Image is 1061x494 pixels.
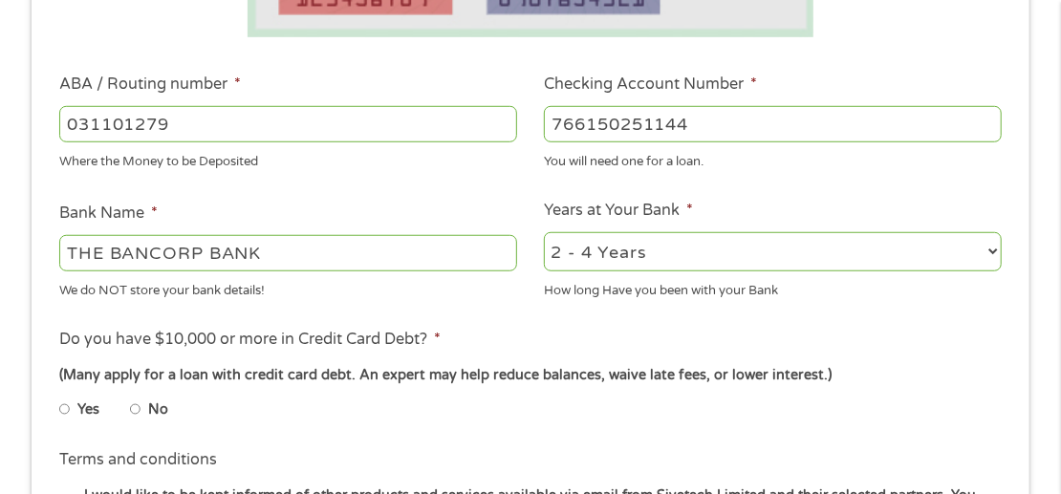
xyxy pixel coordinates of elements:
[59,450,217,470] label: Terms and conditions
[544,146,1002,172] div: You will need one for a loan.
[59,365,1002,386] div: (Many apply for a loan with credit card debt. An expert may help reduce balances, waive late fees...
[148,399,168,420] label: No
[77,399,99,420] label: Yes
[544,106,1002,142] input: 345634636
[544,275,1002,301] div: How long Have you been with your Bank
[544,201,693,221] label: Years at Your Bank
[544,75,757,95] label: Checking Account Number
[59,204,158,224] label: Bank Name
[59,330,441,350] label: Do you have $10,000 or more in Credit Card Debt?
[59,275,517,301] div: We do NOT store your bank details!
[59,75,241,95] label: ABA / Routing number
[59,146,517,172] div: Where the Money to be Deposited
[59,106,517,142] input: 263177916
